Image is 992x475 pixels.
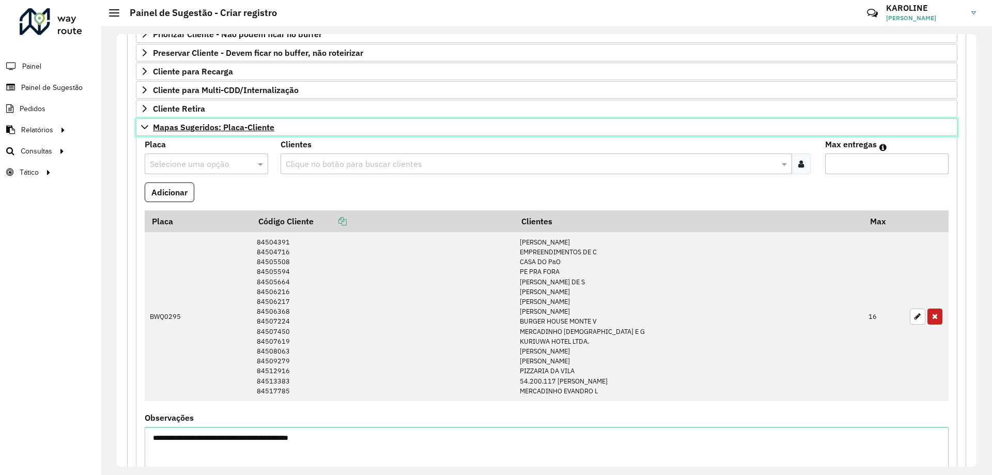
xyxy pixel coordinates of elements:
span: Painel de Sugestão [21,82,83,93]
label: Observações [145,411,194,424]
span: Cliente para Multi-CDD/Internalização [153,86,299,94]
th: Código Cliente [252,210,515,232]
h3: KAROLINE [886,3,964,13]
a: Copiar [314,216,347,226]
td: [PERSON_NAME] EMPREENDIMENTOS DE C CASA DO PaO PE PRA FORA [PERSON_NAME] DE S [PERSON_NAME] [PERS... [515,232,863,402]
em: Máximo de clientes que serão colocados na mesma rota com os clientes informados [879,143,887,151]
a: Cliente para Multi-CDD/Internalização [136,81,957,99]
label: Max entregas [825,138,877,150]
a: Preservar Cliente - Devem ficar no buffer, não roteirizar [136,44,957,62]
td: 84504391 84504716 84505508 84505594 84505664 84506216 84506217 84506368 84507224 84507450 8450761... [252,232,515,402]
button: Adicionar [145,182,194,202]
th: Placa [145,210,252,232]
span: Cliente para Recarga [153,67,233,75]
label: Placa [145,138,166,150]
span: Priorizar Cliente - Não podem ficar no buffer [153,30,322,38]
a: Mapas Sugeridos: Placa-Cliente [136,118,957,136]
a: Contato Rápido [861,2,884,24]
label: Clientes [281,138,312,150]
th: Clientes [515,210,863,232]
span: Relatórios [21,125,53,135]
td: 16 [863,232,905,402]
span: Pedidos [20,103,45,114]
a: Cliente para Recarga [136,63,957,80]
a: Priorizar Cliente - Não podem ficar no buffer [136,25,957,43]
span: Tático [20,167,39,178]
span: Cliente Retira [153,104,205,113]
span: Mapas Sugeridos: Placa-Cliente [153,123,274,131]
span: Painel [22,61,41,72]
a: Cliente Retira [136,100,957,117]
span: Preservar Cliente - Devem ficar no buffer, não roteirizar [153,49,363,57]
span: [PERSON_NAME] [886,13,964,23]
h2: Painel de Sugestão - Criar registro [119,7,277,19]
td: BWQ0295 [145,232,252,402]
th: Max [863,210,905,232]
span: Consultas [21,146,52,157]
